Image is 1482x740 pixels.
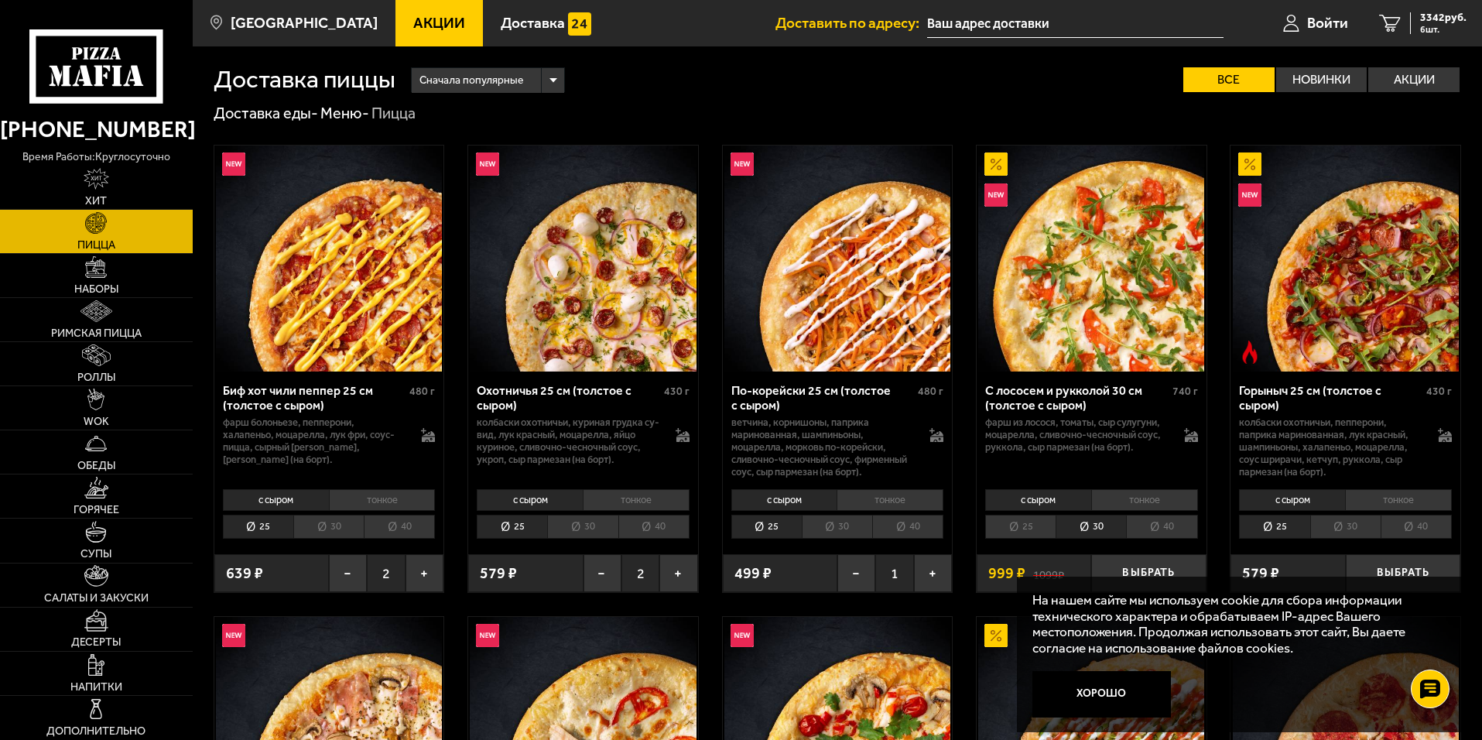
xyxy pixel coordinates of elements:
img: С лососем и рукколой 30 см (толстое с сыром) [978,146,1204,372]
img: Новинка [731,152,754,176]
span: Салаты и закуски [44,593,149,604]
button: + [659,554,697,592]
p: колбаски Охотничьи, пепперони, паприка маринованная, лук красный, шампиньоны, халапеньо, моцарелл... [1239,416,1422,478]
img: Новинка [222,624,245,647]
span: Наборы [74,284,118,295]
img: Новинка [476,152,499,176]
span: 579 ₽ [1242,566,1279,581]
li: 25 [477,515,547,539]
a: Доставка еды- [214,104,318,122]
li: с сыром [223,489,329,511]
a: НовинкаОхотничья 25 см (толстое с сыром) [468,146,698,372]
span: 430 г [1426,385,1452,398]
button: − [584,554,621,592]
span: 579 ₽ [480,566,517,581]
li: 25 [985,515,1056,539]
span: 1 [875,554,913,592]
input: Ваш адрес доставки [927,9,1224,38]
img: Охотничья 25 см (толстое с сыром) [470,146,696,372]
a: АкционныйНовинкаОстрое блюдоГорыныч 25 см (толстое с сыром) [1230,146,1460,372]
div: Биф хот чили пеппер 25 см (толстое с сыром) [223,383,406,413]
img: По-корейски 25 см (толстое с сыром) [724,146,950,372]
img: Новинка [222,152,245,176]
li: 40 [364,515,435,539]
img: Биф хот чили пеппер 25 см (толстое с сыром) [216,146,442,372]
span: Роллы [77,372,115,383]
label: Акции [1368,67,1460,92]
span: Пицца [77,240,115,251]
li: 30 [1056,515,1126,539]
s: 1099 ₽ [1033,566,1064,581]
div: Охотничья 25 см (толстое с сыром) [477,383,660,413]
button: + [914,554,952,592]
img: Акционный [984,152,1008,176]
span: Доставка [501,15,565,30]
img: Горыныч 25 см (толстое с сыром) [1233,146,1459,372]
li: 40 [618,515,690,539]
li: тонкое [837,489,943,511]
li: 40 [1126,515,1197,539]
span: 499 ₽ [734,566,772,581]
div: С лососем и рукколой 30 см (толстое с сыром) [985,383,1169,413]
button: + [406,554,443,592]
span: 6 шт. [1420,25,1467,34]
span: Доставить по адресу: [775,15,927,30]
span: Напитки [70,682,122,693]
li: 30 [547,515,618,539]
span: Войти [1307,15,1348,30]
span: Римская пицца [51,328,142,339]
span: 2 [367,554,405,592]
span: 430 г [664,385,690,398]
li: 25 [223,515,293,539]
div: Пицца [371,104,416,124]
p: ветчина, корнишоны, паприка маринованная, шампиньоны, моцарелла, морковь по-корейски, сливочно-че... [731,416,915,478]
p: фарш болоньезе, пепперони, халапеньо, моцарелла, лук фри, соус-пицца, сырный [PERSON_NAME], [PERS... [223,416,406,466]
span: WOK [84,416,109,427]
p: На нашем сайте мы используем cookie для сбора информации технического характера и обрабатываем IP... [1032,592,1437,656]
span: 480 г [409,385,435,398]
img: Акционный [984,624,1008,647]
li: 25 [1239,515,1309,539]
div: Горыныч 25 см (толстое с сыром) [1239,383,1422,413]
span: Горячее [74,505,119,516]
span: [GEOGRAPHIC_DATA] [231,15,378,30]
span: 740 г [1172,385,1198,398]
label: Новинки [1276,67,1367,92]
li: 30 [802,515,872,539]
li: тонкое [583,489,690,511]
img: Новинка [731,624,754,647]
img: Новинка [476,624,499,647]
a: АкционныйНовинкаС лососем и рукколой 30 см (толстое с сыром) [977,146,1206,372]
li: тонкое [1091,489,1198,511]
span: Десерты [71,637,121,648]
img: Новинка [1238,183,1261,207]
button: Выбрать [1091,554,1206,592]
button: Выбрать [1346,554,1460,592]
span: 2 [621,554,659,592]
span: Обеды [77,461,115,471]
label: Все [1183,67,1275,92]
img: Новинка [984,183,1008,207]
img: 15daf4d41897b9f0e9f617042186c801.svg [568,12,591,36]
button: Хорошо [1032,671,1172,718]
li: с сыром [731,489,837,511]
div: По-корейски 25 см (толстое с сыром) [731,383,915,413]
a: Меню- [320,104,369,122]
a: НовинкаПо-корейски 25 см (толстое с сыром) [723,146,953,372]
li: 40 [1381,515,1452,539]
button: − [329,554,367,592]
span: Сначала популярные [419,66,523,95]
span: 3342 руб. [1420,12,1467,23]
li: 40 [872,515,943,539]
h1: Доставка пиццы [214,67,395,92]
li: с сыром [1239,489,1345,511]
span: 480 г [918,385,943,398]
li: тонкое [329,489,436,511]
span: Дополнительно [46,726,145,737]
li: 25 [731,515,802,539]
li: 30 [293,515,364,539]
li: 30 [1310,515,1381,539]
span: 639 ₽ [226,566,263,581]
button: − [837,554,875,592]
span: Хит [85,196,107,207]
